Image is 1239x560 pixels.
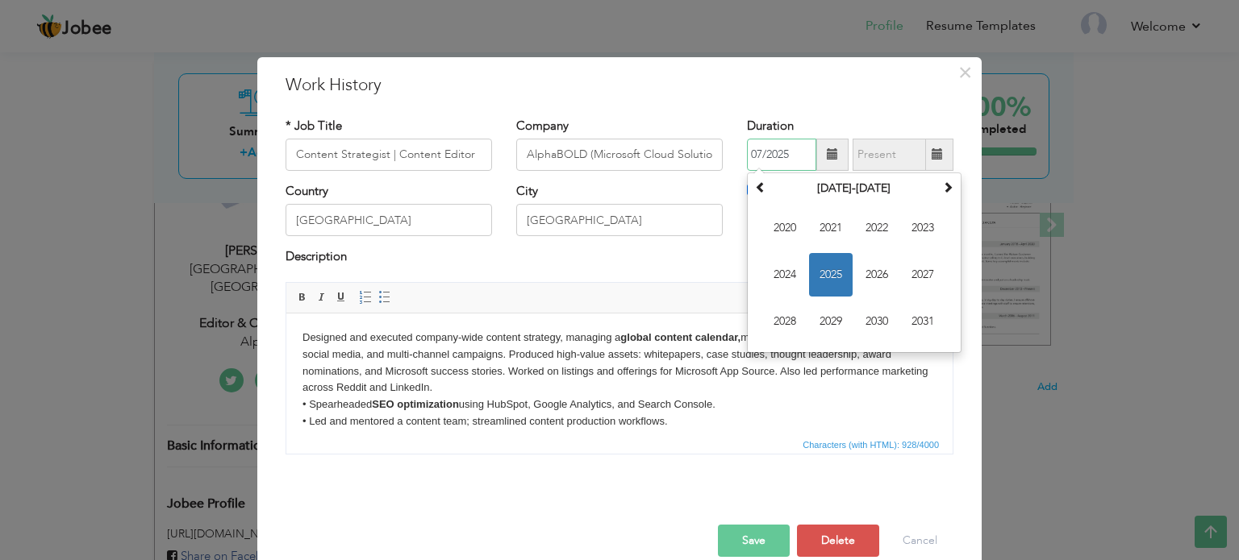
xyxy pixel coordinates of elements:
a: Insert/Remove Numbered List [357,288,374,306]
label: Description [286,248,347,265]
span: × [958,58,972,87]
label: City [516,183,538,200]
span: 2023 [901,206,945,250]
h3: Work History [286,73,953,97]
span: 2031 [901,300,945,343]
div: Statistics [799,438,944,452]
span: 2022 [855,206,899,250]
span: Previous Decade [755,181,766,193]
span: 2020 [763,206,807,250]
body: Designed and executed company-wide content strategy, managing a managed company blogs, webinars, ... [16,16,650,184]
a: Underline [332,288,350,306]
button: Delete [797,525,879,557]
span: 2025 [809,253,853,297]
span: 2027 [901,253,945,297]
input: Present [853,139,926,171]
label: Duration [747,118,794,135]
span: 2030 [855,300,899,343]
strong: SEO optimization [86,85,173,97]
span: 2026 [855,253,899,297]
span: 2029 [809,300,853,343]
a: Bold [294,288,311,306]
span: 2021 [809,206,853,250]
button: Cancel [886,525,953,557]
button: Close [952,60,978,85]
a: Insert/Remove Bulleted List [376,288,394,306]
strong: global content calendar, [334,18,454,30]
span: 2028 [763,300,807,343]
span: Next Decade [942,181,953,193]
label: * Job Title [286,118,342,135]
span: Characters (with HTML): 928/4000 [799,438,942,452]
strong: industry-specific content [60,118,185,131]
input: From [747,139,816,171]
iframe: Rich Text Editor, workEditor [286,313,953,434]
a: Italic [313,288,331,306]
th: Select Decade [770,176,938,201]
label: Company [516,118,569,135]
span: 2024 [763,253,807,297]
label: Country [286,183,328,200]
button: Save [718,525,790,557]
